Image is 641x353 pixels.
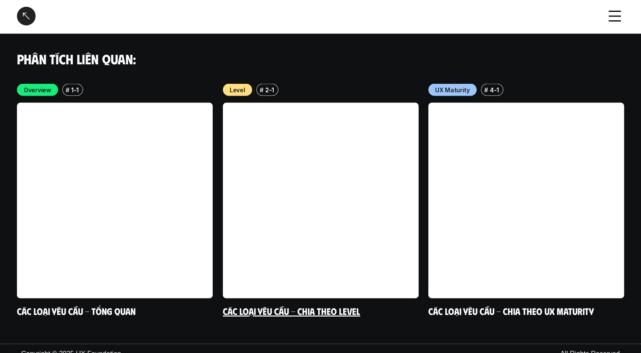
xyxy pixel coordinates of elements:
[17,51,624,67] h4: Phân tích liên quan:
[17,305,136,317] a: Các loại yêu cầu - Tổng quan
[230,85,245,94] p: Level
[265,85,274,94] p: 2-1
[24,85,51,94] p: Overview
[66,87,69,93] h6: #
[71,85,79,94] p: 1-1
[490,85,499,94] p: 4-1
[484,87,488,93] h6: #
[223,305,360,317] a: Các loại yêu cầu - Chia theo level
[428,305,594,317] a: Các loại yêu cầu - Chia theo UX Maturity
[259,87,263,93] h6: #
[435,85,470,94] p: UX Maturity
